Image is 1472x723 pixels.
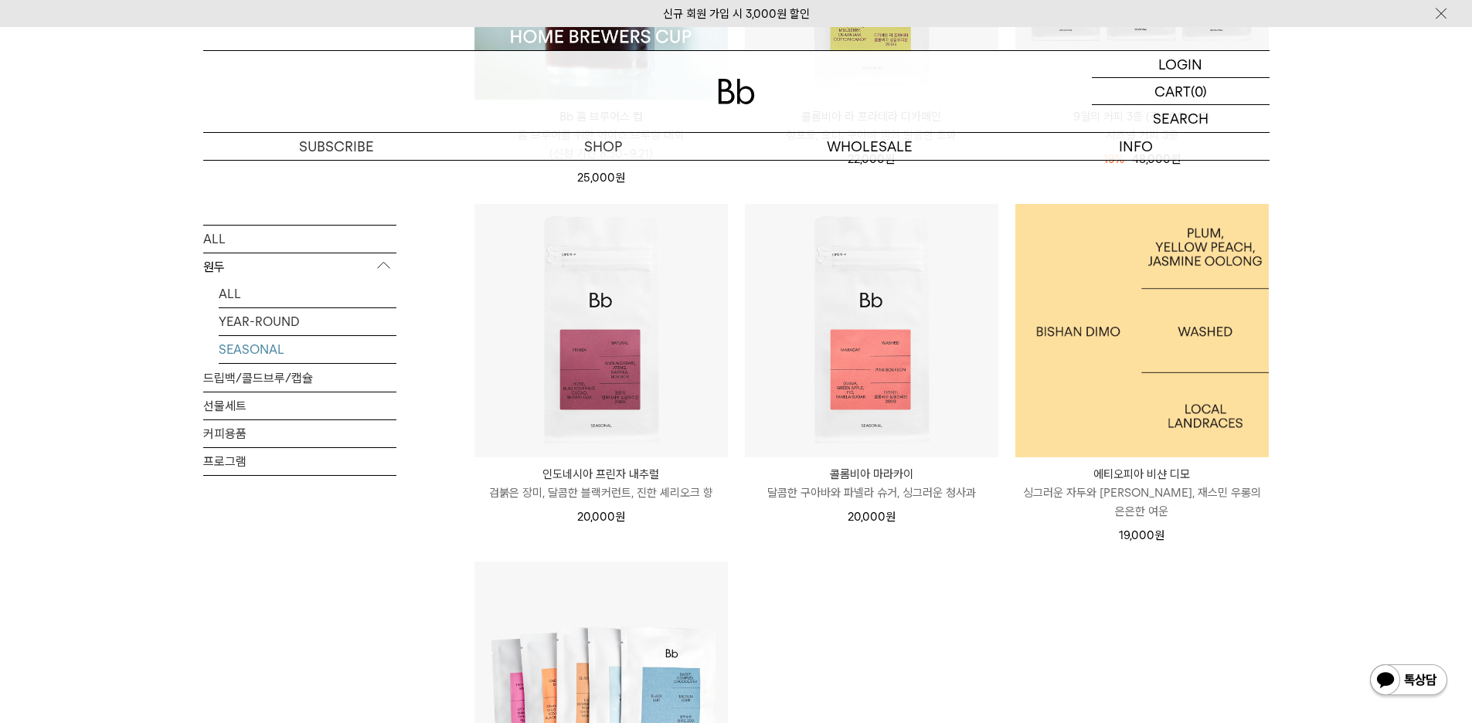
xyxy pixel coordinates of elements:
[1191,78,1207,104] p: (0)
[886,510,896,524] span: 원
[219,307,396,334] a: YEAR-ROUND
[203,133,470,160] a: SUBSCRIBE
[203,253,396,280] p: 원두
[745,465,998,484] p: 콜롬비아 마라카이
[203,447,396,474] a: 프로그램
[1154,528,1164,542] span: 원
[474,484,728,502] p: 검붉은 장미, 달콤한 블랙커런트, 진한 셰리오크 향
[1015,465,1269,521] a: 에티오피아 비샨 디모 싱그러운 자두와 [PERSON_NAME], 재스민 우롱의 은은한 여운
[577,510,625,524] span: 20,000
[745,465,998,502] a: 콜롬비아 마라카이 달콤한 구아바와 파넬라 슈거, 싱그러운 청사과
[219,335,396,362] a: SEASONAL
[615,171,625,185] span: 원
[1015,465,1269,484] p: 에티오피아 비샨 디모
[745,204,998,457] img: 콜롬비아 마라카이
[1153,105,1209,132] p: SEARCH
[203,225,396,252] a: ALL
[203,364,396,391] a: 드립백/콜드브루/캡슐
[615,510,625,524] span: 원
[1015,484,1269,521] p: 싱그러운 자두와 [PERSON_NAME], 재스민 우롱의 은은한 여운
[474,204,728,457] img: 인도네시아 프린자 내추럴
[1158,51,1202,77] p: LOGIN
[577,171,625,185] span: 25,000
[1368,663,1449,700] img: 카카오톡 채널 1:1 채팅 버튼
[1015,204,1269,457] a: 에티오피아 비샨 디모
[203,392,396,419] a: 선물세트
[1015,204,1269,457] img: 1000000480_add2_093.jpg
[1154,78,1191,104] p: CART
[848,152,895,166] span: 22,000
[718,79,755,104] img: 로고
[848,510,896,524] span: 20,000
[1092,51,1270,78] a: LOGIN
[219,280,396,307] a: ALL
[474,465,728,484] p: 인도네시아 프린자 내추럴
[736,133,1003,160] p: WHOLESALE
[745,484,998,502] p: 달콤한 구아바와 파넬라 슈거, 싱그러운 청사과
[1119,528,1164,542] span: 19,000
[1171,152,1181,166] span: 원
[474,465,728,502] a: 인도네시아 프린자 내추럴 검붉은 장미, 달콤한 블랙커런트, 진한 셰리오크 향
[1132,152,1181,166] span: 48,000
[885,152,895,166] span: 원
[203,419,396,446] a: 커피용품
[1003,133,1270,160] p: INFO
[1092,78,1270,105] a: CART (0)
[663,7,810,21] a: 신규 회원 가입 시 3,000원 할인
[470,133,736,160] a: SHOP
